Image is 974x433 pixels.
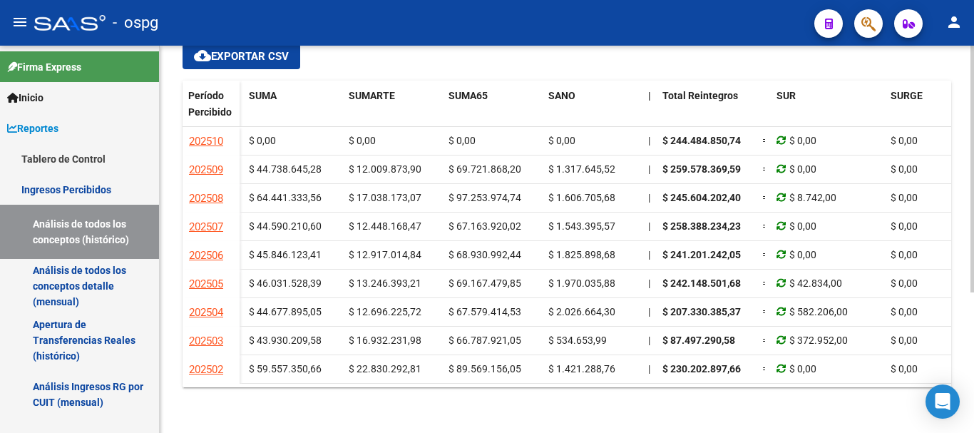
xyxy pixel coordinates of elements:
span: $ 12.448.168,47 [349,220,421,232]
span: 202505 [189,277,223,290]
span: $ 534.653,99 [548,335,607,346]
span: = [762,192,768,203]
span: Período Percibido [188,90,232,118]
span: $ 0,00 [891,163,918,175]
span: $ 0,00 [789,249,816,260]
span: $ 258.388.234,23 [662,220,741,232]
span: | [648,249,650,260]
span: $ 13.246.393,21 [349,277,421,289]
span: $ 1.606.705,68 [548,192,615,203]
span: $ 0,00 [891,249,918,260]
span: | [648,363,650,375]
span: $ 0,00 [249,135,276,146]
span: $ 12.009.873,90 [349,163,421,175]
span: $ 0,00 [789,163,816,175]
span: | [648,335,650,346]
span: $ 22.830.292,81 [349,363,421,375]
span: $ 43.930.209,58 [249,335,322,346]
span: $ 0,00 [891,277,918,289]
span: = [762,277,768,289]
span: $ 0,00 [891,335,918,346]
span: 202504 [189,306,223,319]
span: | [648,163,650,175]
datatable-header-cell: Total Reintegros [657,81,757,141]
span: Firma Express [7,59,81,75]
span: | [648,220,650,232]
datatable-header-cell: SUMA65 [443,81,543,141]
span: 202503 [189,335,223,347]
span: | [648,277,650,289]
span: $ 245.604.202,40 [662,192,741,203]
span: Reportes [7,121,58,136]
datatable-header-cell: SANO [543,81,642,141]
span: $ 241.201.242,05 [662,249,741,260]
span: | [648,135,650,146]
span: SURGE [891,90,923,101]
span: 202506 [189,249,223,262]
span: $ 42.834,00 [789,277,842,289]
span: $ 69.167.479,85 [448,277,521,289]
span: $ 582.206,00 [789,306,848,317]
span: Total Reintegros [662,90,738,101]
span: = [762,220,768,232]
span: | [648,90,651,101]
span: $ 0,00 [789,220,816,232]
span: $ 2.026.664,30 [548,306,615,317]
span: $ 1.825.898,68 [548,249,615,260]
datatable-header-cell: Período Percibido [183,81,240,141]
span: SUMA [249,90,277,101]
span: SUMA65 [448,90,488,101]
span: $ 259.578.369,59 [662,163,741,175]
span: $ 0,00 [891,306,918,317]
span: $ 59.557.350,66 [249,363,322,375]
span: $ 68.930.992,44 [448,249,521,260]
span: SUMARTE [349,90,395,101]
datatable-header-cell: SUMARTE [343,81,443,141]
span: - ospg [113,7,158,39]
span: $ 1.317.645,52 [548,163,615,175]
span: = [762,135,768,146]
span: $ 1.543.395,57 [548,220,615,232]
span: $ 69.721.868,20 [448,163,521,175]
span: $ 44.677.895,05 [249,306,322,317]
span: 202509 [189,163,223,176]
span: $ 17.038.173,07 [349,192,421,203]
span: $ 0,00 [891,192,918,203]
mat-icon: menu [11,14,29,31]
span: = [762,306,768,317]
span: $ 0,00 [891,220,918,232]
span: $ 87.497.290,58 [662,335,735,346]
span: $ 67.579.414,53 [448,306,521,317]
span: $ 16.932.231,98 [349,335,421,346]
span: 202510 [189,135,223,148]
span: $ 67.163.920,02 [448,220,521,232]
span: SANO [548,90,575,101]
span: SUR [776,90,796,101]
span: $ 64.441.333,56 [249,192,322,203]
span: 202502 [189,363,223,376]
span: $ 230.202.897,66 [662,363,741,375]
span: $ 0,00 [891,135,918,146]
span: = [762,249,768,260]
span: | [648,192,650,203]
span: | [648,306,650,317]
datatable-header-cell: | [642,81,657,141]
span: $ 0,00 [349,135,376,146]
div: Open Intercom Messenger [926,384,960,419]
span: $ 45.846.123,41 [249,249,322,260]
span: $ 66.787.921,05 [448,335,521,346]
span: $ 244.484.850,74 [662,135,741,146]
span: $ 44.590.210,60 [249,220,322,232]
mat-icon: person [945,14,963,31]
datatable-header-cell: SUR [771,81,885,141]
span: $ 0,00 [891,363,918,375]
span: = [762,163,768,175]
span: = [762,363,768,375]
span: $ 372.952,00 [789,335,848,346]
mat-icon: cloud_download [194,47,211,64]
span: Inicio [7,90,43,106]
span: 202508 [189,192,223,205]
span: 202507 [189,220,223,233]
span: $ 0,00 [548,135,575,146]
span: $ 0,00 [789,135,816,146]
